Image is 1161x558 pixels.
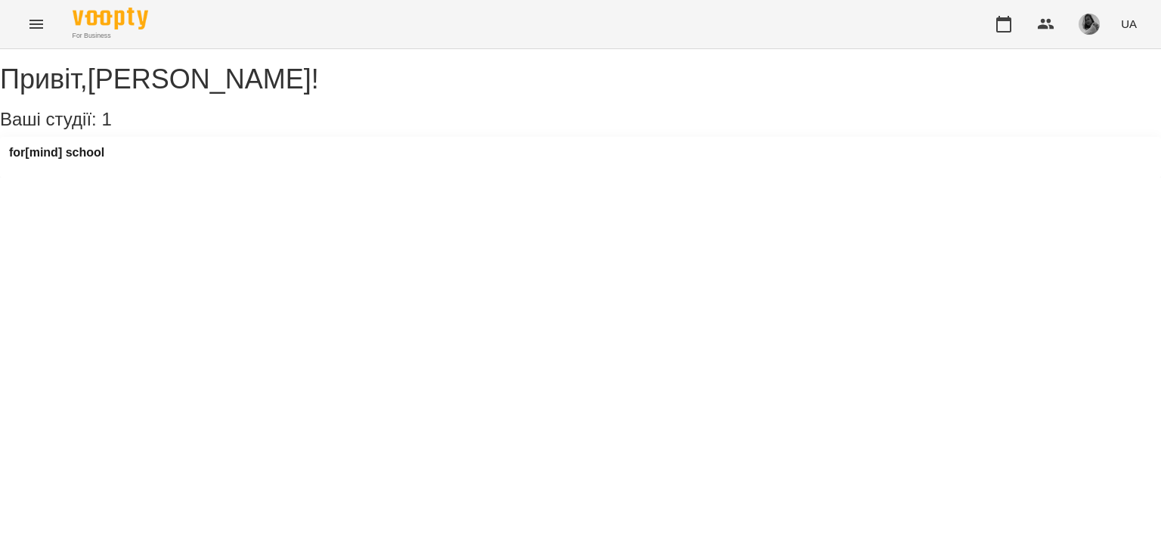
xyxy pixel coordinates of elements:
[1121,16,1137,32] span: UA
[1115,10,1143,38] button: UA
[18,6,54,42] button: Menu
[73,31,148,41] span: For Business
[9,146,104,160] a: for[mind] school
[73,8,148,29] img: Voopty Logo
[101,109,111,129] span: 1
[1079,14,1100,35] img: e5293e2da6ed50ac3e3312afa6d7e185.jpg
